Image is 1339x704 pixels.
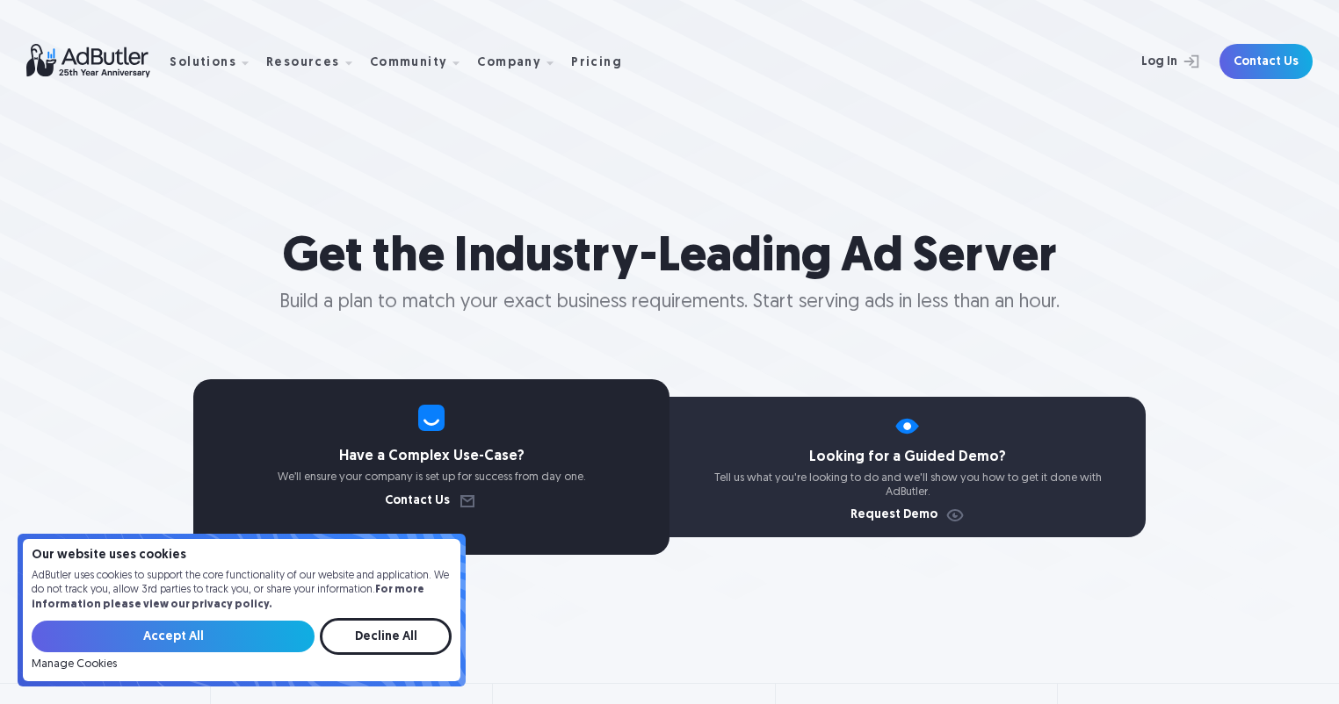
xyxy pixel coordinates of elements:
[266,57,340,69] div: Resources
[32,569,452,613] p: AdButler uses cookies to support the core functionality of our website and application. We do not...
[669,471,1146,499] p: Tell us what you're looking to do and we'll show you how to get it done with AdButler.
[571,54,636,69] a: Pricing
[370,34,474,90] div: Community
[170,57,236,69] div: Solutions
[850,509,966,521] a: Request Demo
[32,621,315,652] input: Accept All
[266,34,366,90] div: Resources
[477,57,541,69] div: Company
[193,449,669,463] h4: Have a Complex Use-Case?
[1095,44,1209,79] a: Log In
[32,618,452,671] form: Email Form
[320,618,452,655] input: Decline All
[370,57,448,69] div: Community
[170,34,263,90] div: Solutions
[32,658,117,671] a: Manage Cookies
[32,550,452,562] h4: Our website uses cookies
[193,471,669,485] p: We’ll ensure your company is set up for success from day one.
[385,495,478,507] a: Contact Us
[1220,44,1313,79] a: Contact Us
[669,450,1146,464] h4: Looking for a Guided Demo?
[477,34,568,90] div: Company
[571,57,622,69] div: Pricing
